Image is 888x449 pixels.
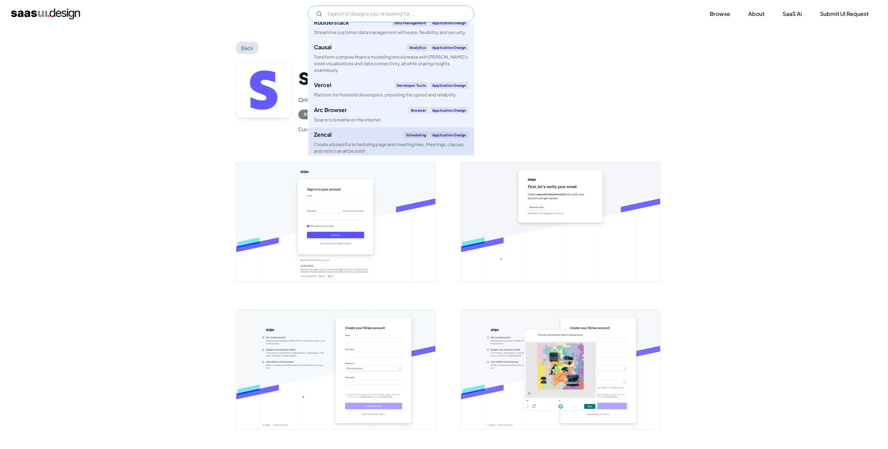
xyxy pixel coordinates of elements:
div: Analytics [407,44,428,51]
a: open lightbox [461,310,660,429]
div: Application Design [430,44,469,51]
a: open lightbox [236,310,435,429]
a: About [740,6,773,22]
a: Submit UI Request [812,6,877,22]
div: Online and in-person payment processing and financial solutions [298,96,468,104]
img: 6629df567be98ecc4b2ceaf4_Captcha.jpg [461,310,660,429]
div: Streamline customer data management with ease, flexibility, and security. [314,29,466,36]
div: Causal [314,44,332,50]
input: Search UI designs you're looking for... [308,6,474,22]
a: Browse [701,6,738,22]
div: Vercel [314,82,331,88]
div: Space to breathe on the internet. [314,117,382,123]
div: Application Design [430,82,469,89]
div: Developer tools [394,82,428,89]
a: SaaS Ai [774,6,810,22]
div: Browser [409,107,428,114]
a: Arc BrowserBrowserApplication DesignSpace to breathe on the internet. [308,103,474,127]
div: Platform for frontend developers, providing the speed and reliability [314,92,456,98]
div: Transform complex finance modeling into a breeze with [PERSON_NAME]'s sleek visualizations and da... [314,54,469,74]
a: RudderstackData ManagementApplication DesignStreamline customer data management with ease, flexib... [308,15,474,40]
img: 6629df56396f0a9dedf615a2_Create%20Stripe%20Account.jpg [236,310,435,429]
div: Application Design [430,132,469,138]
div: Create a beautiful scheduling page and meeting links. Meetings, classes, and visits can all be sold! [314,141,469,154]
a: open lightbox [461,162,660,282]
a: CausalAnalyticsApplication DesignTransform complex finance modeling into a breeze with [PERSON_NA... [308,40,474,78]
h1: stripe [298,62,468,89]
div: Billing [304,110,322,119]
img: 6629df56bdc74e5f13034ab4_Email%20Verifications.jpg [461,162,660,282]
div: Data Management [392,19,428,26]
img: 6629df5686f2cb267eb03ba8_Sign%20In.jpg [236,162,435,282]
a: home [11,8,80,19]
div: Application Design [430,107,469,114]
div: Curated by: [298,125,325,133]
div: Arc Browser [314,107,347,113]
a: open lightbox [236,162,435,282]
form: Email Form [308,6,474,22]
div: Rudderstack [314,20,349,25]
div: Scheduling [404,132,428,138]
a: VercelDeveloper toolsApplication DesignPlatform for frontend developers, providing the speed and ... [308,78,474,102]
a: Back [236,42,258,54]
div: Application Design [430,19,469,26]
div: Zencal [314,132,332,137]
a: ZencalSchedulingApplication DesignCreate a beautiful scheduling page and meeting links. Meetings,... [308,127,474,159]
